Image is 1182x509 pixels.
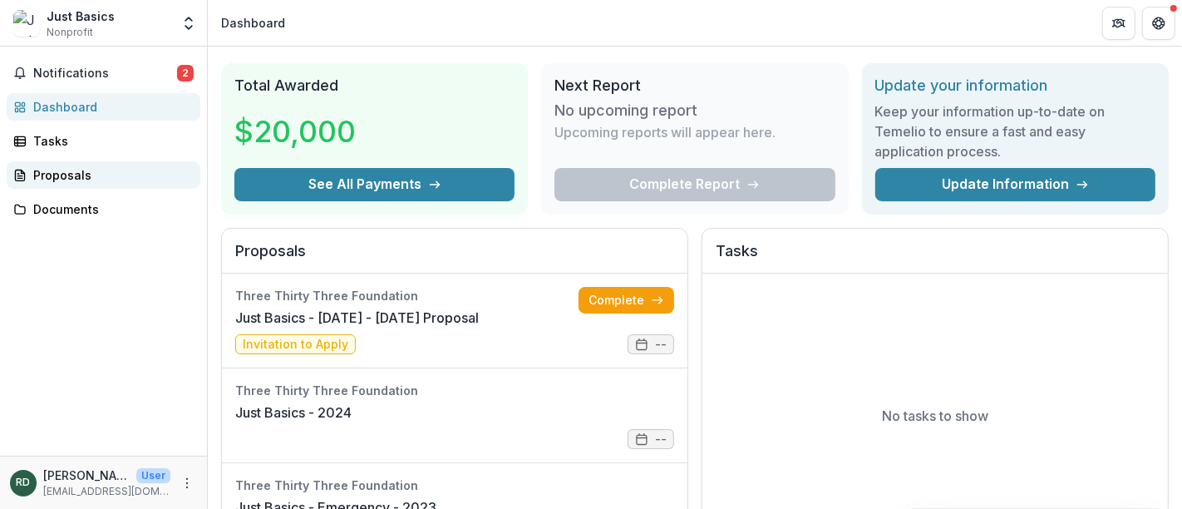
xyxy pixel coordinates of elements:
h2: Proposals [235,242,674,274]
h3: No upcoming report [554,101,697,120]
button: Partners [1102,7,1135,40]
a: Just Basics - [DATE] - [DATE] Proposal [235,308,479,328]
h3: $20,000 [234,109,359,154]
button: Notifications2 [7,60,200,86]
div: Proposals [33,166,187,184]
div: Documents [33,200,187,218]
div: Dashboard [221,14,285,32]
div: Dashboard [33,98,187,116]
button: See All Payments [234,168,515,201]
span: Notifications [33,67,177,81]
p: User [136,468,170,483]
h2: Tasks [716,242,1155,274]
button: Open entity switcher [177,7,200,40]
span: Nonprofit [47,25,93,40]
p: [EMAIL_ADDRESS][DOMAIN_NAME] [43,484,170,499]
a: Complete [579,287,674,314]
span: 2 [177,65,194,82]
h3: Keep your information up-to-date on Temelio to ensure a fast and easy application process. [875,101,1155,161]
a: Proposals [7,161,200,189]
button: Get Help [1142,7,1175,40]
h2: Next Report [554,77,835,95]
div: Rick DeAngelis [17,477,31,488]
a: Documents [7,195,200,223]
p: Upcoming reports will appear here. [554,122,776,142]
p: [PERSON_NAME] [43,467,130,484]
a: Tasks [7,127,200,155]
a: Dashboard [7,93,200,121]
button: More [177,473,197,493]
nav: breadcrumb [214,11,292,35]
a: Update Information [875,168,1155,201]
div: Just Basics [47,7,115,25]
img: Just Basics [13,10,40,37]
h2: Total Awarded [234,77,515,95]
h2: Update your information [875,77,1155,95]
p: No tasks to show [882,406,988,426]
div: Tasks [33,132,187,150]
a: Just Basics - 2024 [235,403,352,423]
